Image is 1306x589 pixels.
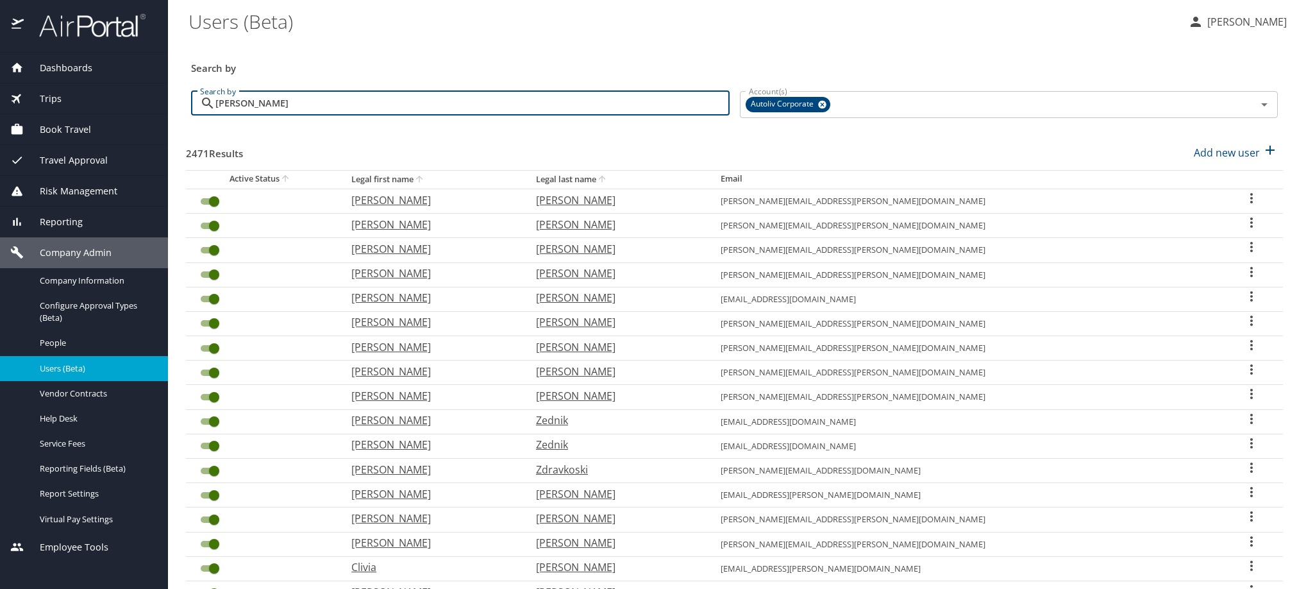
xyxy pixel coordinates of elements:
p: [PERSON_NAME] [536,535,695,551]
p: [PERSON_NAME] [351,314,510,330]
span: Vendor Contracts [40,388,153,400]
span: Employee Tools [24,540,108,554]
p: [PERSON_NAME] [351,486,510,502]
span: Service Fees [40,438,153,450]
p: Zednik [536,437,695,452]
p: [PERSON_NAME] [351,217,510,232]
p: [PERSON_NAME] [351,388,510,404]
p: [PERSON_NAME] [536,241,695,257]
td: [PERSON_NAME][EMAIL_ADDRESS][PERSON_NAME][DOMAIN_NAME] [710,532,1220,556]
p: [PERSON_NAME] [536,290,695,305]
td: [EMAIL_ADDRESS][DOMAIN_NAME] [710,409,1220,434]
span: Autoliv Corporate [746,98,821,111]
td: [PERSON_NAME][EMAIL_ADDRESS][PERSON_NAME][DOMAIN_NAME] [710,508,1220,532]
p: [PERSON_NAME] [351,535,510,551]
p: [PERSON_NAME] [536,339,695,355]
p: [PERSON_NAME] [536,266,695,281]
button: sort [596,174,609,186]
p: [PERSON_NAME] [351,413,510,428]
input: Search by name or email [215,91,730,115]
span: Reporting Fields (Beta) [40,463,153,475]
span: Dashboards [24,61,92,75]
th: Email [710,170,1220,189]
span: Trips [24,92,62,106]
p: Zdravkoski [536,462,695,477]
p: Zednik [536,413,695,428]
td: [PERSON_NAME][EMAIL_ADDRESS][PERSON_NAME][DOMAIN_NAME] [710,311,1220,336]
td: [EMAIL_ADDRESS][PERSON_NAME][DOMAIN_NAME] [710,556,1220,581]
p: [PERSON_NAME] [351,437,510,452]
p: [PERSON_NAME] [351,266,510,281]
th: Legal first name [341,170,526,189]
p: [PERSON_NAME] [536,217,695,232]
span: Company Information [40,275,153,287]
span: Travel Approval [24,153,108,167]
button: [PERSON_NAME] [1183,10,1292,33]
th: Active Status [186,170,341,189]
p: Add new user [1194,145,1260,160]
img: airportal-logo.png [25,13,146,38]
span: Reporting [24,215,83,229]
h1: Users (Beta) [188,1,1178,41]
span: Report Settings [40,488,153,500]
h3: Search by [191,53,1278,76]
p: [PERSON_NAME] [536,388,695,404]
p: [PERSON_NAME] [351,241,510,257]
p: [PERSON_NAME] [536,511,695,526]
button: sort [414,174,426,186]
div: Autoliv Corporate [746,97,830,112]
td: [EMAIL_ADDRESS][DOMAIN_NAME] [710,287,1220,311]
span: Users (Beta) [40,363,153,375]
span: Company Admin [24,246,112,260]
td: [PERSON_NAME][EMAIL_ADDRESS][PERSON_NAME][DOMAIN_NAME] [710,238,1220,262]
p: [PERSON_NAME] [1203,14,1287,30]
td: [PERSON_NAME][EMAIL_ADDRESS][PERSON_NAME][DOMAIN_NAME] [710,336,1220,361]
span: People [40,337,153,349]
button: Add new user [1189,139,1283,167]
p: [PERSON_NAME] [536,559,695,575]
span: Configure Approval Types (Beta) [40,300,153,324]
td: [PERSON_NAME][EMAIL_ADDRESS][PERSON_NAME][DOMAIN_NAME] [710,385,1220,409]
p: [PERSON_NAME] [536,486,695,502]
td: [EMAIL_ADDRESS][DOMAIN_NAME] [710,434,1220,458]
td: [PERSON_NAME][EMAIL_ADDRESS][PERSON_NAME][DOMAIN_NAME] [710,361,1220,385]
p: [PERSON_NAME] [351,192,510,208]
img: icon-airportal.png [12,13,25,38]
p: [PERSON_NAME] [536,364,695,379]
span: Risk Management [24,184,117,198]
span: Book Travel [24,123,91,137]
p: [PERSON_NAME] [536,192,695,208]
td: [PERSON_NAME][EMAIL_ADDRESS][DOMAIN_NAME] [710,459,1220,483]
button: sort [280,173,292,185]
p: [PERSON_NAME] [351,511,510,526]
span: Virtual Pay Settings [40,513,153,525]
p: [PERSON_NAME] [351,364,510,379]
p: [PERSON_NAME] [351,339,510,355]
td: [EMAIL_ADDRESS][PERSON_NAME][DOMAIN_NAME] [710,483,1220,508]
td: [PERSON_NAME][EMAIL_ADDRESS][PERSON_NAME][DOMAIN_NAME] [710,189,1220,213]
td: [PERSON_NAME][EMAIL_ADDRESS][PERSON_NAME][DOMAIN_NAME] [710,214,1220,238]
h3: 2471 Results [186,139,243,161]
p: [PERSON_NAME] [351,290,510,305]
span: Help Desk [40,413,153,425]
td: [PERSON_NAME][EMAIL_ADDRESS][PERSON_NAME][DOMAIN_NAME] [710,262,1220,287]
th: Legal last name [526,170,710,189]
p: [PERSON_NAME] [351,462,510,477]
p: Clivia [351,559,510,575]
p: [PERSON_NAME] [536,314,695,330]
button: Open [1255,96,1273,114]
